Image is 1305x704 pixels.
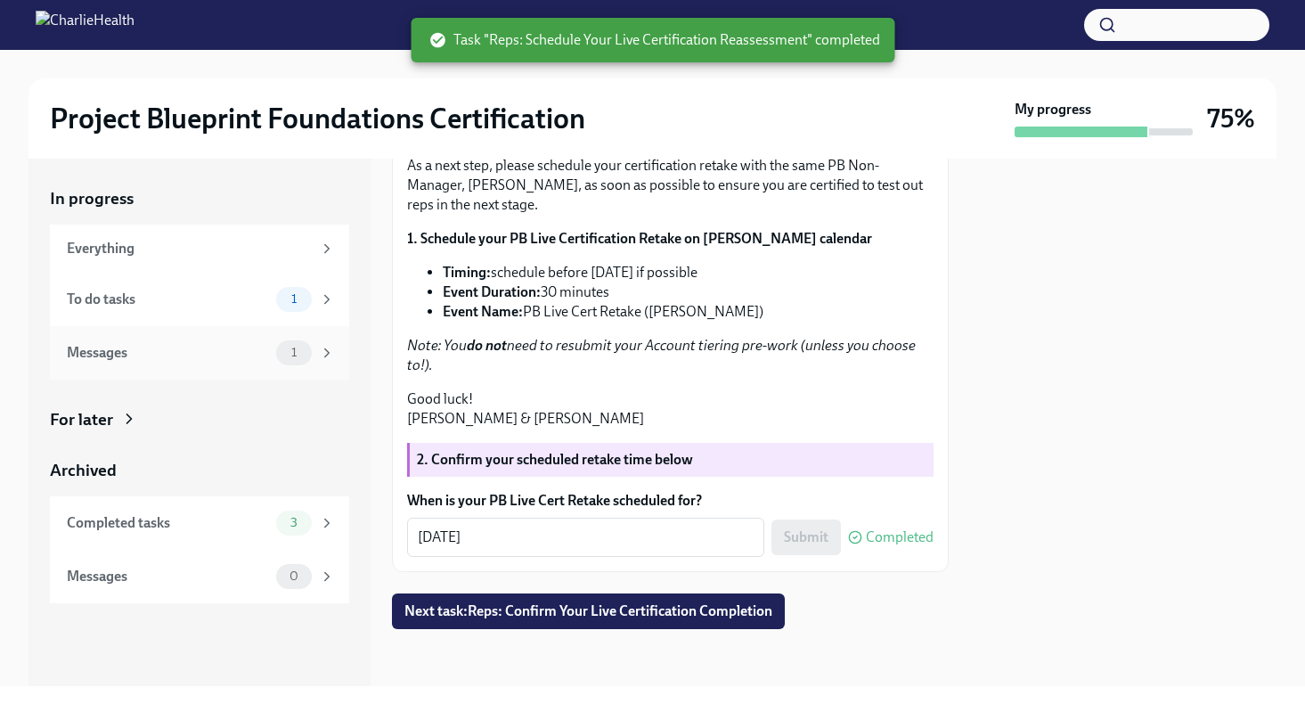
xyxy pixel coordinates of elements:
span: 0 [279,569,309,583]
button: Next task:Reps: Confirm Your Live Certification Completion [392,593,785,629]
img: CharlieHealth [36,11,135,39]
li: PB Live Cert Retake ([PERSON_NAME]) [443,302,934,322]
strong: Event Duration: [443,283,541,300]
span: Task "Reps: Schedule Your Live Certification Reassessment" completed [428,30,880,50]
h3: 75% [1207,102,1255,135]
span: Completed [866,530,934,544]
div: Completed tasks [67,513,269,533]
div: For later [50,408,113,431]
div: Messages [67,567,269,586]
a: For later [50,408,349,431]
strong: do not [467,337,507,354]
p: Good luck! [PERSON_NAME] & [PERSON_NAME] [407,389,934,429]
a: To do tasks1 [50,273,349,326]
em: Note: You need to resubmit your Account tiering pre-work (unless you choose to!). [407,337,916,373]
a: Completed tasks3 [50,496,349,550]
strong: Timing: [443,264,491,281]
a: Messages1 [50,326,349,380]
span: 3 [280,516,308,529]
a: Everything [50,225,349,273]
label: When is your PB Live Cert Retake scheduled for? [407,491,934,511]
div: Everything [67,239,312,258]
p: As a next step, please schedule your certification retake with the same PB Non-Manager, [PERSON_N... [407,156,934,215]
strong: Event Name: [443,303,523,320]
li: schedule before [DATE] if possible [443,263,934,282]
textarea: [DATE] [418,527,754,548]
a: Messages0 [50,550,349,603]
span: 1 [281,346,307,359]
strong: 2. Confirm your scheduled retake time below [417,451,693,468]
div: To do tasks [67,290,269,309]
a: In progress [50,187,349,210]
div: Messages [67,343,269,363]
span: 1 [281,292,307,306]
span: Next task : Reps: Confirm Your Live Certification Completion [404,602,772,620]
a: Archived [50,459,349,482]
li: 30 minutes [443,282,934,302]
strong: My progress [1015,100,1091,119]
strong: 1. Schedule your PB Live Certification Retake on [PERSON_NAME] calendar [407,230,872,247]
h2: Project Blueprint Foundations Certification [50,101,585,136]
